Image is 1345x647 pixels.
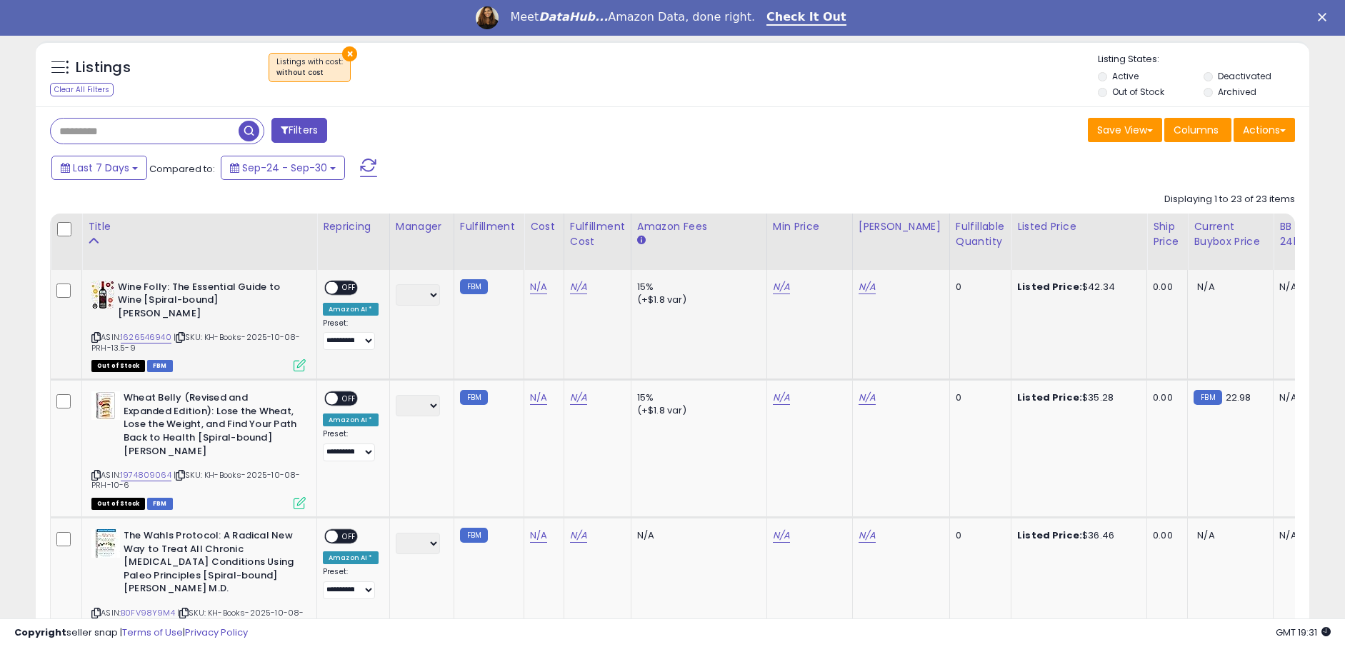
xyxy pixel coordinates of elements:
a: N/A [773,528,790,543]
b: Listed Price: [1017,280,1082,294]
a: N/A [773,280,790,294]
div: ASIN: [91,391,306,508]
img: 51if7J1FQXL._SL40_.jpg [91,281,114,309]
span: OFF [338,393,361,405]
label: Out of Stock [1112,86,1164,98]
div: 15% [637,281,756,294]
a: Privacy Policy [185,626,248,639]
div: Clear All Filters [50,83,114,96]
div: 0.00 [1153,281,1176,294]
a: N/A [530,391,547,405]
span: OFF [338,531,361,543]
div: N/A [1279,391,1326,404]
span: FBM [147,498,173,510]
div: Fulfillment [460,219,518,234]
label: Active [1112,70,1139,82]
div: Preset: [323,429,379,461]
div: [PERSON_NAME] [859,219,944,234]
a: N/A [570,391,587,405]
small: FBM [460,528,488,543]
small: FBM [460,390,488,405]
div: $42.34 [1017,281,1136,294]
div: Amazon AI * [323,551,379,564]
a: N/A [570,528,587,543]
div: without cost [276,68,343,78]
button: Actions [1234,118,1295,142]
div: 15% [637,391,756,404]
small: FBM [1194,390,1221,405]
a: N/A [530,280,547,294]
div: 0 [956,529,1000,542]
p: Listing States: [1098,53,1309,66]
a: N/A [530,528,547,543]
a: N/A [570,280,587,294]
div: Close [1318,13,1332,21]
label: Deactivated [1218,70,1271,82]
div: Title [88,219,311,234]
div: Fulfillable Quantity [956,219,1005,249]
span: 22.98 [1226,391,1251,404]
div: ASIN: [91,281,306,371]
small: FBM [460,279,488,294]
th: CSV column name: cust_attr_1_Manager [389,214,454,270]
span: All listings that are currently out of stock and unavailable for purchase on Amazon [91,360,145,372]
div: (+$1.8 var) [637,404,756,417]
a: N/A [859,280,876,294]
span: 2025-10-8 19:31 GMT [1276,626,1331,639]
div: Preset: [323,319,379,351]
span: N/A [1197,528,1214,542]
div: (+$1.8 var) [637,294,756,306]
img: 61i1ht1ZztL._SL40_.jpg [91,529,120,558]
div: Current Buybox Price [1194,219,1267,249]
button: Sep-24 - Sep-30 [221,156,345,180]
strong: Copyright [14,626,66,639]
span: FBM [147,360,173,372]
span: Last 7 Days [73,161,129,175]
div: seller snap | | [14,626,248,640]
b: The Wahls Protocol: A Radical New Way to Treat All Chronic [MEDICAL_DATA] Conditions Using Paleo ... [124,529,297,599]
a: Check It Out [766,10,846,26]
span: Sep-24 - Sep-30 [242,161,327,175]
div: Amazon AI * [323,413,379,426]
div: Amazon Fees [637,219,761,234]
span: Columns [1174,123,1219,137]
h5: Listings [76,58,131,78]
div: Cost [530,219,558,234]
div: $35.28 [1017,391,1136,404]
div: Repricing [323,219,384,234]
span: Listings with cost : [276,56,343,78]
b: Listed Price: [1017,391,1082,404]
span: Compared to: [149,162,215,176]
b: Listed Price: [1017,528,1082,542]
div: $36.46 [1017,529,1136,542]
div: Fulfillment Cost [570,219,625,249]
div: N/A [637,529,756,542]
div: Amazon AI * [323,303,379,316]
div: Listed Price [1017,219,1141,234]
div: Displaying 1 to 23 of 23 items [1164,193,1295,206]
button: Filters [271,118,327,143]
a: N/A [859,391,876,405]
div: 0 [956,391,1000,404]
img: 519i0gTwwBL._SL40_.jpg [91,391,120,420]
small: Amazon Fees. [637,234,646,247]
div: Manager [396,219,448,234]
label: Archived [1218,86,1256,98]
div: Preset: [323,567,379,599]
button: Columns [1164,118,1231,142]
span: N/A [1197,280,1214,294]
div: Meet Amazon Data, done right. [510,10,755,24]
div: Min Price [773,219,846,234]
span: OFF [338,281,361,294]
a: Terms of Use [122,626,183,639]
div: N/A [1279,281,1326,294]
button: Last 7 Days [51,156,147,180]
b: Wheat Belly (Revised and Expanded Edition): Lose the Wheat, Lose the Weight, and Find Your Path B... [124,391,297,461]
span: | SKU: KH-Books-2025-10-08-PRH-13.5-9 [91,331,301,353]
span: All listings that are currently out of stock and unavailable for purchase on Amazon [91,498,145,510]
div: 0 [956,281,1000,294]
img: Profile image for Georgie [476,6,499,29]
a: N/A [773,391,790,405]
div: 0.00 [1153,391,1176,404]
button: Save View [1088,118,1162,142]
